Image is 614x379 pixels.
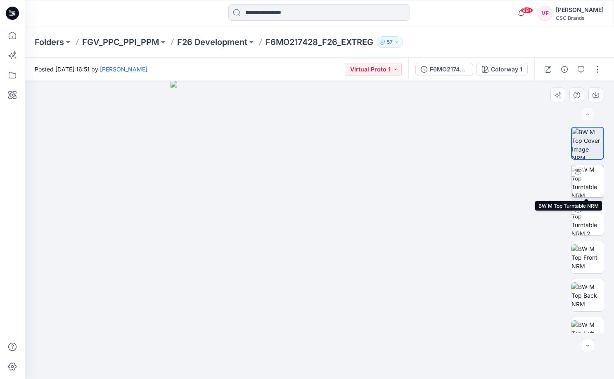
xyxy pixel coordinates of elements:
[100,66,147,73] a: [PERSON_NAME]
[387,38,393,47] p: 57
[430,65,468,74] div: F6MO217428_F26_EXTREG_VP1
[177,36,247,48] a: F26 Development
[266,36,373,48] p: F6MO217428_F26_EXTREG
[572,128,603,159] img: BW M Top Cover Image NRM
[556,15,604,21] div: CSC Brands
[571,244,604,270] img: BW M Top Front NRM
[571,320,604,346] img: BW M Top Left NRM
[558,63,571,76] button: Details
[491,65,522,74] div: Colorway 1
[35,36,64,48] a: Folders
[571,165,604,197] img: BW M Top Turntable NRM
[538,6,552,21] div: VF
[571,282,604,308] img: BW M Top Back NRM
[82,36,159,48] a: FGV_PPC_PPI_PPM
[171,81,469,379] img: eyJhbGciOiJIUzI1NiIsImtpZCI6IjAiLCJzbHQiOiJzZXMiLCJ0eXAiOiJKV1QifQ.eyJkYXRhIjp7InR5cGUiOiJzdG9yYW...
[477,63,528,76] button: Colorway 1
[35,65,147,73] span: Posted [DATE] 16:51 by
[415,63,473,76] button: F6MO217428_F26_EXTREG_VP1
[377,36,403,48] button: 57
[556,5,604,15] div: [PERSON_NAME]
[521,7,533,14] span: 99+
[571,203,604,235] img: BW M Top Turntable NRM 2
